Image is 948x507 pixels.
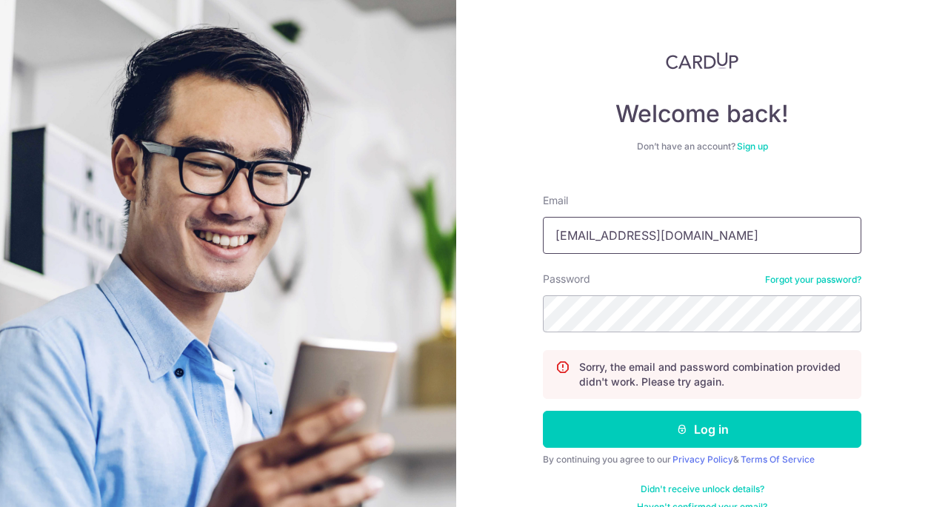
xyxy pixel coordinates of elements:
[543,193,568,208] label: Email
[765,274,861,286] a: Forgot your password?
[543,411,861,448] button: Log in
[579,360,849,389] p: Sorry, the email and password combination provided didn't work. Please try again.
[543,99,861,129] h4: Welcome back!
[672,454,733,465] a: Privacy Policy
[737,141,768,152] a: Sign up
[543,217,861,254] input: Enter your Email
[543,272,590,286] label: Password
[641,483,764,495] a: Didn't receive unlock details?
[741,454,815,465] a: Terms Of Service
[666,52,738,70] img: CardUp Logo
[543,454,861,466] div: By continuing you agree to our &
[543,141,861,152] div: Don’t have an account?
